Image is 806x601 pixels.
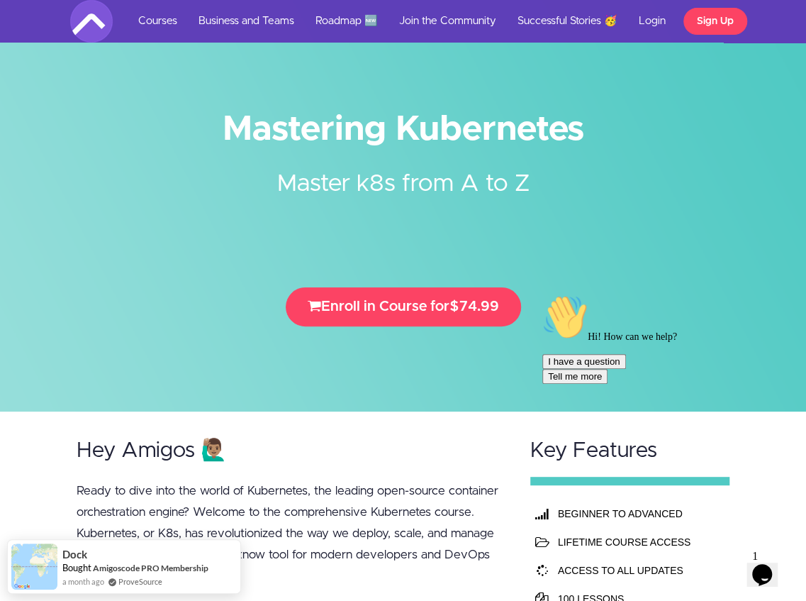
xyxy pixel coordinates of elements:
[77,480,503,587] p: Ready to dive into the world of Kubernetes, the leading open-source container orchestration engin...
[6,43,140,53] span: Hi! How can we help?
[6,6,261,95] div: 👋Hi! How can we help?I have a questionTell me more
[6,80,71,95] button: Tell me more
[70,114,737,145] h1: Mastering Kubernetes
[554,556,722,585] td: ACCESS TO ALL UPDATES
[449,299,499,314] span: $74.99
[6,6,51,51] img: :wave:
[118,577,162,586] a: ProveSource
[93,563,208,573] a: Amigoscode PRO Membership
[286,287,521,326] button: Enroll in Course for$74.99
[537,289,792,537] iframe: chat widget
[11,544,57,590] img: provesource social proof notification image
[62,548,87,561] span: Dock
[746,544,792,587] iframe: chat widget
[62,562,91,573] span: Bought
[530,439,730,463] h2: Key Features
[77,439,503,463] h2: Hey Amigos 🙋🏽‍♂️
[62,575,104,588] span: a month ago
[683,8,747,35] a: Sign Up
[6,65,89,80] button: I have a question
[554,528,722,556] td: LIFETIME COURSE ACCESS
[138,145,669,252] h2: Master k8s from A to Z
